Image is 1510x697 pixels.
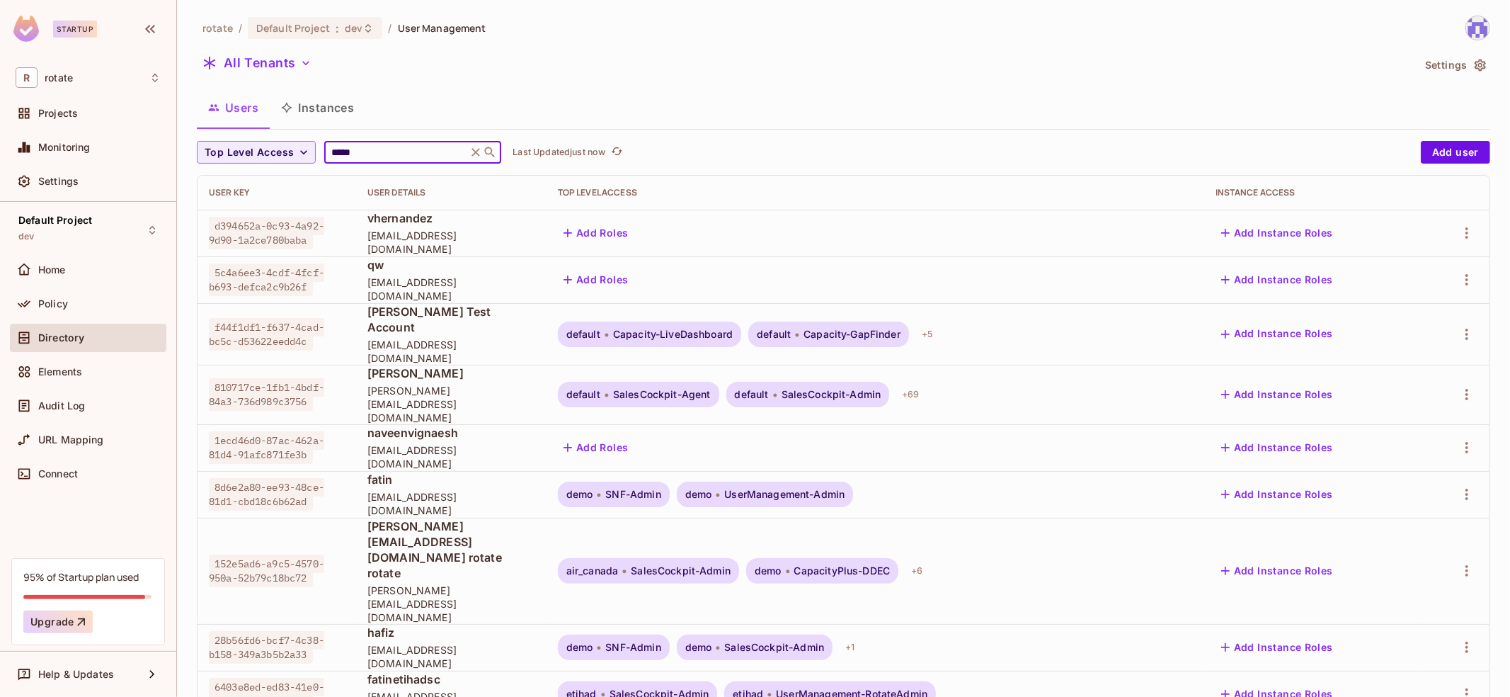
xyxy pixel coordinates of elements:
[1216,483,1339,506] button: Add Instance Roles
[388,21,391,35] li: /
[38,176,79,187] span: Settings
[367,229,535,256] span: [EMAIL_ADDRESS][DOMAIN_NAME]
[367,443,535,470] span: [EMAIL_ADDRESS][DOMAIN_NAME]
[367,187,535,198] div: User Details
[840,636,860,659] div: + 1
[367,276,535,302] span: [EMAIL_ADDRESS][DOMAIN_NAME]
[256,21,330,35] span: Default Project
[209,555,324,587] span: 152e5ad6-a9c5-4570-950a-52b79c18bc72
[38,669,114,680] span: Help & Updates
[558,268,634,291] button: Add Roles
[398,21,486,35] span: User Management
[1216,636,1339,659] button: Add Instance Roles
[558,222,634,244] button: Add Roles
[209,431,324,464] span: 1ecd46d0-87ac-462a-81d4-91afc871fe3b
[53,21,97,38] div: Startup
[367,584,535,624] span: [PERSON_NAME][EMAIL_ADDRESS][DOMAIN_NAME]
[1216,436,1339,459] button: Add Instance Roles
[513,147,605,158] p: Last Updated just now
[209,318,324,351] span: f44f1df1-f637-4cad-bc5c-d53622eedd4c
[367,257,535,273] span: qw
[685,642,712,653] span: demo
[367,518,535,581] span: [PERSON_NAME][EMAIL_ADDRESS][DOMAIN_NAME] rotate rotate
[566,389,600,400] span: default
[209,631,324,664] span: 28b56fd6-bcf7-4c38-b158-349a3b5b2a33
[566,489,593,500] span: demo
[38,108,78,119] span: Projects
[566,565,619,577] span: air_canada
[611,145,623,159] span: refresh
[1421,141,1490,164] button: Add user
[1466,16,1489,40] img: yoongjia@letsrotate.com
[270,90,365,125] button: Instances
[38,264,66,276] span: Home
[1216,323,1339,346] button: Add Instance Roles
[367,304,535,335] span: [PERSON_NAME] Test Account
[18,231,34,242] span: dev
[38,142,91,153] span: Monitoring
[209,187,345,198] div: User Key
[209,263,324,296] span: 5c4a6ee3-4cdf-4fcf-b693-defca2c9b26f
[23,570,139,584] div: 95% of Startup plan used
[38,434,104,446] span: URL Mapping
[345,21,362,35] span: dev
[367,472,535,487] span: fatin
[38,468,78,480] span: Connect
[202,21,233,35] span: the active workspace
[13,16,39,42] img: SReyMgAAAABJRU5ErkJggg==
[608,144,625,161] button: refresh
[367,643,535,670] span: [EMAIL_ADDRESS][DOMAIN_NAME]
[605,144,625,161] span: Click to refresh data
[197,90,270,125] button: Users
[1419,54,1490,76] button: Settings
[367,625,535,640] span: hafiz
[23,611,93,633] button: Upgrade
[1216,222,1339,244] button: Add Instance Roles
[367,425,535,441] span: naveenvignaesh
[367,490,535,517] span: [EMAIL_ADDRESS][DOMAIN_NAME]
[367,384,535,424] span: [PERSON_NAME][EMAIL_ADDRESS][DOMAIN_NAME]
[18,215,92,226] span: Default Project
[613,329,733,340] span: Capacity-LiveDashboard
[735,389,769,400] span: default
[794,565,891,577] span: CapacityPlus-DDEC
[38,332,84,344] span: Directory
[38,298,68,310] span: Policy
[367,365,535,381] span: [PERSON_NAME]
[205,144,294,161] span: Top Level Access
[605,642,660,653] span: SNF-Admin
[197,141,316,164] button: Top Level Access
[916,323,939,346] div: + 5
[239,21,242,35] li: /
[724,642,824,653] span: SalesCockpit-Admin
[685,489,712,500] span: demo
[45,72,73,84] span: Workspace: rotate
[566,642,593,653] span: demo
[197,52,317,74] button: All Tenants
[38,366,82,378] span: Elements
[613,389,711,400] span: SalesCockpit-Agent
[38,400,85,412] span: Audit Log
[367,210,535,226] span: vhernandez
[1216,187,1411,198] div: Instance Access
[558,436,634,459] button: Add Roles
[16,67,38,88] span: R
[209,217,324,249] span: d394652a-0c93-4a92-9d90-1a2ce780baba
[209,378,324,411] span: 810717ce-1fb1-4bdf-84a3-736d989c3756
[905,560,928,582] div: + 6
[566,329,600,340] span: default
[1216,383,1339,406] button: Add Instance Roles
[367,671,535,687] span: fatinetihadsc
[631,565,731,577] span: SalesCockpit-Admin
[335,23,340,34] span: :
[803,329,900,340] span: Capacity-GapFinder
[558,187,1193,198] div: Top Level Access
[367,338,535,365] span: [EMAIL_ADDRESS][DOMAIN_NAME]
[896,383,925,406] div: + 69
[1216,560,1339,582] button: Add Instance Roles
[755,565,782,577] span: demo
[724,489,845,500] span: UserManagement-Admin
[782,389,881,400] span: SalesCockpit-Admin
[605,489,660,500] span: SNF-Admin
[757,329,791,340] span: default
